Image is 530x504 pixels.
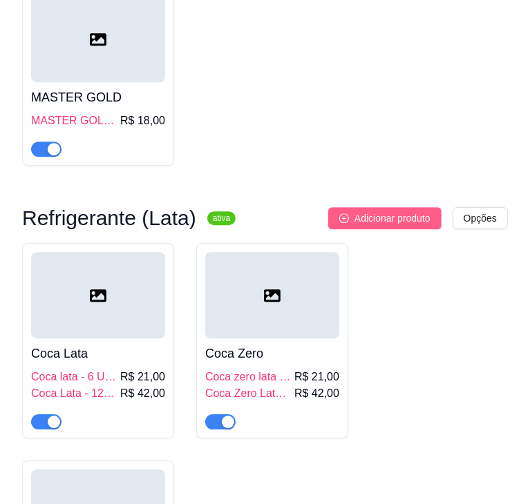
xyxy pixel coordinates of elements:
span: plus-circle [339,213,349,223]
span: R$ 42,00 [294,385,339,402]
span: Opções [464,211,497,226]
button: Opções [453,207,508,229]
sup: ativa [207,211,236,225]
h4: Coca Lata [31,344,165,363]
button: Adicionar produto [328,207,442,229]
span: Coca Zero Lata - 12 Unidades [205,385,292,402]
span: Coca lata - 6 Unidades [31,369,117,385]
span: R$ 21,00 [120,369,165,385]
h4: Coca Zero [205,344,339,363]
span: R$ 42,00 [120,385,165,402]
h3: Refrigerante (Lata) [22,210,196,226]
span: Adicionar produto [354,211,430,226]
span: Coca zero lata - 6 Unidades [205,369,292,385]
span: MASTER GOLD 1L [31,113,117,129]
h4: MASTER GOLD [31,88,165,107]
span: R$ 18,00 [120,113,165,129]
span: Coca Lata - 12 Unidades [31,385,117,402]
span: R$ 21,00 [294,369,339,385]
